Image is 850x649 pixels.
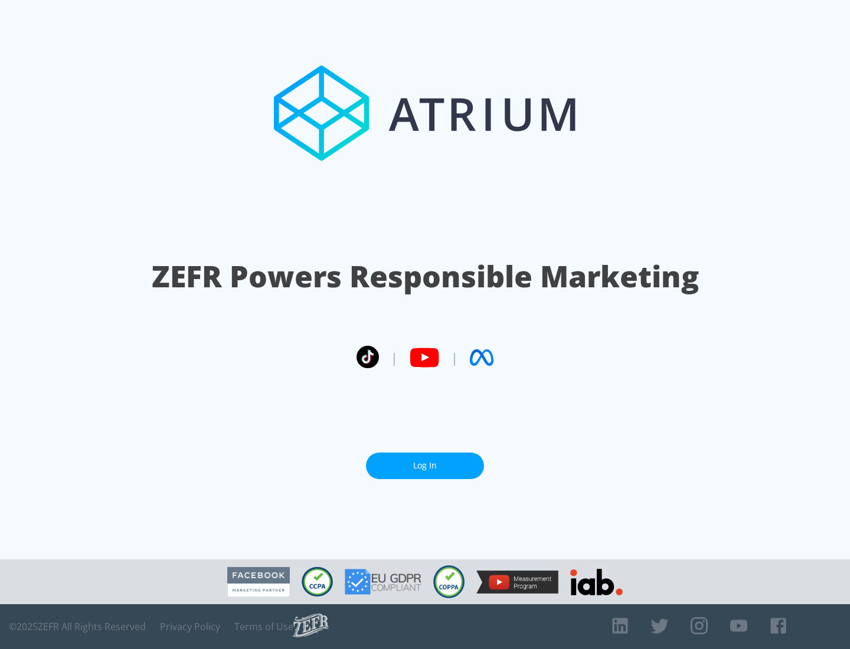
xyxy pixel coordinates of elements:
img: CCPA Compliant [302,567,333,596]
h1: ZEFR Powers Responsible Marketing [152,256,699,297]
img: COPPA Compliant [433,565,465,598]
img: GDPR Compliant [345,569,421,595]
a: Log In [366,453,484,479]
img: IAB [570,569,623,595]
span: | [391,349,398,366]
span: © 2025 ZEFR All Rights Reserved [9,621,146,632]
a: Privacy Policy [160,621,220,632]
img: Facebook Marketing Partner [227,567,290,597]
img: YouTube Measurement Program [476,571,558,594]
a: Terms of Use [234,621,293,632]
span: | [451,349,458,366]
